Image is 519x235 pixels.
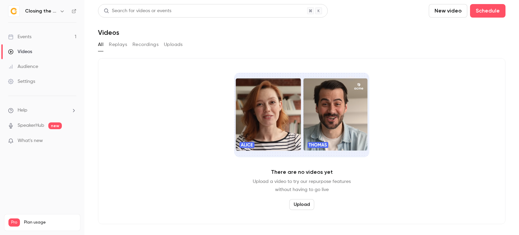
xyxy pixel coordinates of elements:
[48,122,62,129] span: new
[25,8,57,15] h6: Closing the Loop
[271,168,333,176] p: There are no videos yet
[8,33,31,40] div: Events
[164,39,183,50] button: Uploads
[98,4,505,231] section: Videos
[18,107,27,114] span: Help
[8,48,32,55] div: Videos
[98,28,119,37] h1: Videos
[18,122,44,129] a: SpeakerHub
[253,178,351,194] p: Upload a video to try our repurpose features without having to go live
[8,78,35,85] div: Settings
[8,218,20,227] span: Pro
[289,199,314,210] button: Upload
[98,39,103,50] button: All
[68,138,76,144] iframe: Noticeable Trigger
[8,107,76,114] li: help-dropdown-opener
[8,6,19,17] img: Closing the Loop
[109,39,127,50] button: Replays
[8,63,38,70] div: Audience
[470,4,505,18] button: Schedule
[132,39,158,50] button: Recordings
[24,220,76,225] span: Plan usage
[429,4,467,18] button: New video
[104,7,171,15] div: Search for videos or events
[18,137,43,144] span: What's new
